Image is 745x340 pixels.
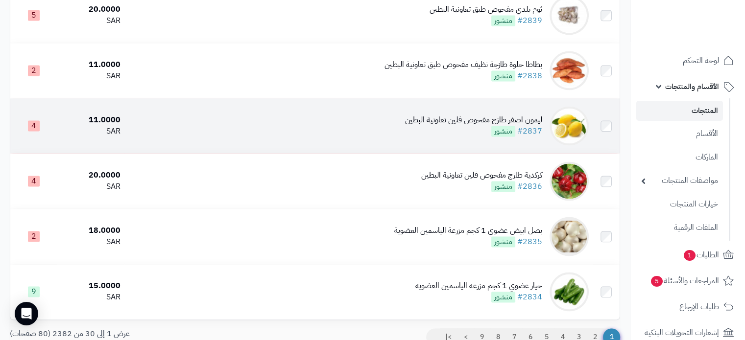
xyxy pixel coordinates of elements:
a: الملفات الرقمية [636,217,723,238]
span: الأقسام والمنتجات [665,80,719,93]
a: المراجعات والأسئلة5 [636,269,739,293]
a: الماركات [636,147,723,168]
img: بطاطا حلوة طازجة نظيف مفحوص طبق تعاونية البطين [550,51,589,90]
span: منشور [491,15,515,26]
span: منشور [491,181,515,192]
a: طلبات الإرجاع [636,295,739,318]
a: خيارات المنتجات [636,194,723,215]
span: 1 [684,249,696,260]
a: المنتجات [636,101,723,121]
span: 2 [28,65,40,76]
div: ثوم بلدي مفحوص طبق تعاونية البطين [430,4,542,15]
div: 11.0000 [61,114,120,126]
a: #2836 [517,181,542,192]
span: المراجعات والأسئلة [650,274,719,288]
img: ليمون اصفر طازج مفحوص فلين تعاونية البطين [550,106,589,145]
div: SAR [61,181,120,192]
img: كركدية طازج مفحوص فلين تعاونية البطين [550,161,589,201]
span: الطلبات [683,248,719,262]
img: بصل ابيض عضوي 1 كجم مزرعة الياسمين العضوية [550,217,589,256]
span: طلبات الإرجاع [679,300,719,314]
div: 15.0000 [61,280,120,292]
span: 5 [28,10,40,21]
div: 18.0000 [61,225,120,236]
div: 11.0000 [61,59,120,70]
div: 20.0000 [61,4,120,15]
div: SAR [61,126,120,137]
span: 5 [651,275,663,286]
div: بطاطا حلوة طازجة نظيف مفحوص طبق تعاونية البطين [385,59,542,70]
a: الأقسام [636,123,723,144]
span: 4 [28,176,40,186]
div: خيار عضوي 1 كجم مزرعة الياسمين العضوية [415,280,542,292]
div: بصل ابيض عضوي 1 كجم مزرعة الياسمين العضوية [394,225,542,236]
div: SAR [61,15,120,26]
div: كركدية طازج مفحوص فلين تعاونية البطين [421,170,542,181]
span: إشعارات التحويلات البنكية [645,326,719,340]
div: 20.0000 [61,170,120,181]
span: منشور [491,236,515,247]
div: SAR [61,236,120,248]
a: #2835 [517,236,542,248]
img: logo-2.png [678,24,736,45]
a: #2834 [517,291,542,303]
div: عرض 1 إلى 30 من 2382 (80 صفحات) [2,328,315,340]
span: 4 [28,120,40,131]
div: Open Intercom Messenger [15,302,38,325]
span: منشور [491,70,515,81]
a: لوحة التحكم [636,49,739,72]
span: لوحة التحكم [683,54,719,68]
span: 2 [28,231,40,242]
img: خيار عضوي 1 كجم مزرعة الياسمين العضوية [550,272,589,311]
a: #2839 [517,15,542,26]
span: منشور [491,292,515,302]
a: #2838 [517,70,542,82]
div: SAR [61,292,120,303]
a: الطلبات1 [636,243,739,267]
span: منشور [491,126,515,136]
div: ليمون اصفر طازج مفحوص فلين تعاونية البطين [405,114,542,126]
span: 9 [28,286,40,297]
div: SAR [61,70,120,82]
a: #2837 [517,125,542,137]
a: مواصفات المنتجات [636,170,723,191]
